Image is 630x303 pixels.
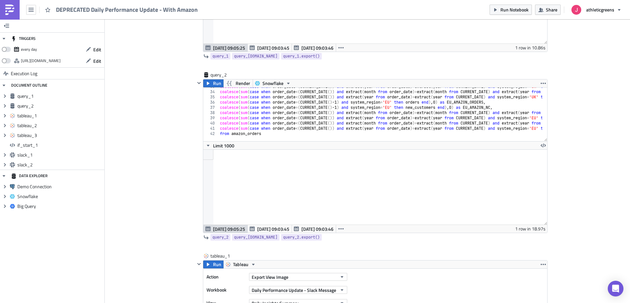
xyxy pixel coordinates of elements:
button: Hide content [195,260,203,268]
button: Run [203,79,224,87]
span: athleticgreens [586,6,614,13]
button: Edit [82,44,104,55]
div: 1 row in 18.97s [515,225,546,233]
button: [DATE] 09:05:25 [203,44,248,52]
a: query_2 [210,234,230,241]
div: 34 [203,89,219,94]
span: Daily Performance Update - Slack Message [252,287,336,294]
strong: NA [3,56,9,61]
button: Limit 1000 [203,142,237,149]
button: athleticgreens [567,3,625,17]
div: 41 [203,126,219,131]
button: [DATE] 09:03:45 [247,225,292,233]
span: tableau_1 [210,253,237,259]
span: [DATE] 09:03:46 [301,226,333,232]
button: [DATE] 09:05:25 [203,225,248,233]
p: We acquired {{ query_[DOMAIN_NAME][0].OVERALL_NEW_CUSTOMERS_YESTERDAY }} new customers, {{ query_... [3,37,328,47]
strong: UK [3,76,9,81]
a: query_[DOMAIN_NAME] [232,234,279,241]
span: slack_1 [17,152,103,158]
button: [DATE] 09:03:46 [292,44,336,52]
button: Snowflake [253,79,293,87]
button: Share [535,5,561,15]
span: tableau_1 [17,113,103,119]
span: Limit 1000 [213,142,234,149]
p: <@U07MBN21ZLZ> Marketing message failed due to incomplete data! [3,3,328,8]
span: Share [546,6,557,13]
span: Snowflake [17,194,103,199]
span: Run [213,261,221,268]
span: [DATE] 09:05:25 [213,44,245,51]
button: [DATE] 09:03:45 [247,44,292,52]
span: query_1 [212,53,228,59]
img: Avatar [571,4,582,15]
a: query_1.export() [281,53,322,59]
div: 38 [203,110,219,115]
div: 42 [203,131,219,136]
span: query_2 [17,103,103,109]
button: Daily Performance Update - Slack Message [249,286,347,294]
p: - We acquired new customers, {{ query_[DOMAIN_NAME][0].NA_VS_LY_YESTERDAY }}% to Last Year. We ar... [3,56,328,67]
strong: OVERALL - [3,37,27,42]
span: DEPRECATED Daily Performance Update - With Amazon [56,6,198,13]
body: Rich Text Area. Press ALT-0 for help. [3,3,328,8]
label: Workbook [207,285,246,295]
div: every day [21,44,37,54]
span: [DATE] 09:05:25 [213,226,245,232]
span: Demo Connection [17,184,103,190]
button: Export View Image [249,273,347,281]
span: Tableau [233,261,248,268]
div: 1 row in 10.86s [515,44,546,52]
div: DOCUMENT OUTLINE [11,79,47,91]
button: Tableau [223,261,258,268]
span: Big Query [17,203,103,209]
p: - We acquired new customers, {{ query_[DOMAIN_NAME][0].UK_VS_LY_YESTERDAY }}% to Last Year. We ar... [3,76,328,86]
a: Link to Amazon dashboard here. [3,22,69,27]
div: 36 [203,100,219,105]
span: tableau_3 [17,132,103,138]
span: query_[DOMAIN_NAME] [234,53,278,59]
span: Edit [93,46,101,53]
div: TRIGGERS [11,33,36,44]
button: [DATE] 09:03:46 [292,225,336,233]
a: query_2.export() [281,234,322,241]
span: query_2 [212,234,228,241]
div: Open Intercom Messenger [608,281,623,296]
label: Action [207,272,246,282]
div: 40 [203,121,219,126]
a: query_[DOMAIN_NAME] [232,53,279,59]
span: Run [213,79,221,87]
span: tableau_2 [17,123,103,128]
div: DATA EXPLORER [11,170,47,182]
span: Execution Log [11,68,37,79]
span: query_[DOMAIN_NAME] [234,234,278,241]
div: https://pushmetrics.io/api/v1/report/6Rlj38Mo9K/webhook?token=fb7737bbea1f46459f6684a0c17312d0 [21,56,61,66]
span: [DATE] 09:03:46 [301,44,333,51]
span: Snowflake [262,79,283,87]
strong: {{ query_[DOMAIN_NAME][0].NA_NEW_CUSTOMERS_YESTERDAY }} [38,56,189,61]
span: query_2 [210,72,237,78]
span: query_2.export() [283,234,320,241]
span: if_start_1 [17,142,103,148]
span: query_1.export() [283,53,320,59]
strong: {{ query_[DOMAIN_NAME][0].UK_NEW_CUSTOMERS_YESTERDAY }} [38,76,189,81]
span: slack_2 [17,162,103,168]
span: Edit [93,58,101,64]
span: query_1 [17,93,103,99]
span: Run Notebook [500,6,529,13]
span: [DATE] 09:03:45 [257,226,289,232]
img: PushMetrics [5,5,15,15]
span: Export View Image [252,274,288,280]
button: Run [203,261,224,268]
div: 39 [203,115,219,121]
p: Hi team, see below for performance [DATE], {{ query_[DOMAIN_NAME][0].DATE_YESTERDAY }}. Please se... [3,3,328,13]
button: Render [223,79,253,87]
div: 37 [203,105,219,110]
body: Rich Text Area. Press ALT-0 for help. [3,3,328,246]
button: Edit [82,56,104,66]
span: Render [236,79,250,87]
a: Link to performance dashboard here. [3,15,78,20]
button: Hide content [195,79,203,87]
span: [DATE] 09:03:45 [257,44,289,51]
div: 35 [203,94,219,100]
